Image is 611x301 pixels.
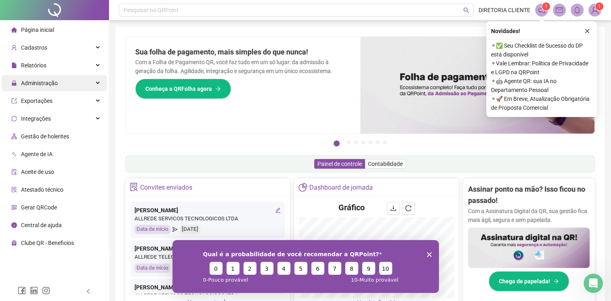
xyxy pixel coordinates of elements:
[479,6,530,15] span: DIRETORIA CLIENTE
[468,184,590,207] h2: Assinar ponto na mão? Isso ficou no passado!
[130,183,138,191] span: solution
[21,222,62,228] span: Central de ajuda
[11,169,17,175] span: audit
[298,183,307,191] span: pie-chart
[134,215,281,223] div: ALLREDE SERVICOS TECNOLOGICOS LTDA
[86,288,91,294] span: left
[21,151,52,157] span: Agente de IA
[556,6,563,14] span: mail
[489,271,569,291] button: Chega de papelada!
[134,225,170,234] div: Data de início
[21,44,47,51] span: Cadastros
[598,4,601,9] span: 1
[134,283,281,292] div: [PERSON_NAME]
[30,286,38,295] span: linkedin
[18,286,26,295] span: facebook
[542,2,550,10] sup: 1
[538,6,545,14] span: notification
[491,94,592,112] span: ⚬ 🚀 Em Breve, Atualização Obrigatória de Proposta Comercial
[595,2,603,10] sup: Atualize o seu contato no menu Meus Dados
[346,140,351,144] button: 2
[21,133,69,140] span: Gestão de holerites
[172,225,178,234] span: send
[135,58,351,75] p: Com a Folha de Pagamento QR, você faz tudo em um só lugar: da admissão à geração da folha. Agilid...
[180,225,200,234] div: [DATE]
[589,4,601,16] img: 85145
[172,240,439,293] iframe: Inquérito de QRPoint
[11,63,17,68] span: file
[11,45,17,50] span: user-add
[499,277,550,286] span: Chega de papelada!
[11,240,17,246] span: gift
[11,187,17,192] span: solution
[468,207,590,224] p: Com a Assinatura Digital da QR, sua gestão fica mais ágil, segura e sem papelada.
[11,116,17,121] span: sync
[368,161,403,167] span: Contabilidade
[21,80,58,86] span: Administração
[573,6,581,14] span: bell
[360,37,595,134] img: banner%2F8d14a306-6205-4263-8e5b-06e9a85ad873.png
[338,202,365,213] h4: Gráfico
[134,206,281,215] div: [PERSON_NAME]
[491,41,592,59] span: ⚬ ✅ Seu Checklist de Sucesso do DP está disponível
[584,274,603,293] iframe: Intercom live chat
[468,228,590,268] img: banner%2F02c71560-61a6-44d4-94b9-c8ab97240462.png
[134,244,281,253] div: [PERSON_NAME]
[354,140,358,144] button: 3
[11,80,17,86] span: lock
[405,205,412,211] span: reload
[134,292,281,300] div: ALLREDE SERVICOS TECNOLOGICOS LTDA
[309,181,373,194] div: Dashboard de jornada
[21,62,46,69] span: Relatórios
[491,77,592,94] span: ⚬ 🤖 Agente QR: sua IA no Departamento Pessoal
[21,169,54,175] span: Aceite de uso
[21,98,52,104] span: Exportações
[21,240,74,246] span: Clube QR - Beneficios
[42,286,50,295] span: instagram
[275,207,281,213] span: edit
[11,205,17,210] span: qrcode
[215,86,221,92] span: arrow-right
[135,46,351,58] h2: Sua folha de pagamento, mais simples do que nunca!
[21,27,54,33] span: Página inicial
[368,140,372,144] button: 5
[361,140,365,144] button: 4
[463,7,469,13] span: search
[21,115,51,122] span: Integrações
[376,140,380,144] button: 6
[21,204,57,211] span: Gerar QRCode
[11,134,17,139] span: apartment
[491,59,592,77] span: ⚬ Vale Lembrar: Política de Privacidade e LGPD na QRPoint
[145,84,212,93] span: Conheça a QRFolha agora
[584,28,590,34] span: close
[134,263,170,273] div: Data de início
[11,98,17,104] span: export
[553,278,559,284] span: arrow-right
[390,205,397,211] span: download
[135,79,231,99] button: Conheça a QRFolha agora
[334,140,340,146] button: 1
[491,27,520,36] span: Novidades !
[317,161,362,167] span: Painel de controle
[545,4,548,9] span: 1
[11,222,17,228] span: info-circle
[11,27,17,33] span: home
[383,140,387,144] button: 7
[140,181,192,194] div: Convites enviados
[21,186,63,193] span: Atestado técnico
